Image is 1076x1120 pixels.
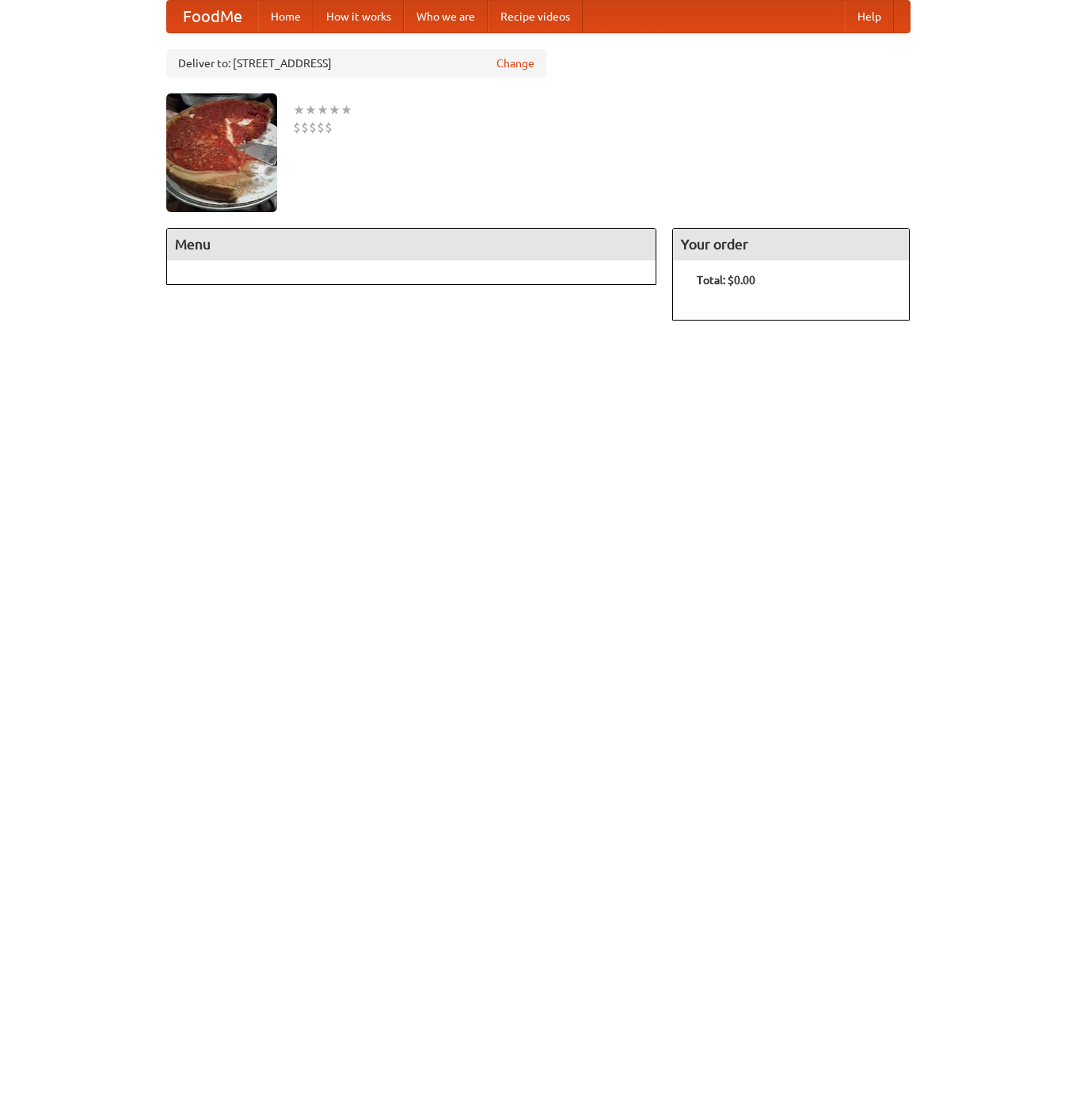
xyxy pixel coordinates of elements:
h4: Menu [167,229,656,260]
div: Deliver to: [STREET_ADDRESS] [166,49,546,78]
li: $ [309,119,317,136]
li: $ [317,119,325,136]
li: ★ [293,101,305,119]
li: $ [301,119,309,136]
a: Recipe videos [488,1,583,32]
a: How it works [314,1,404,32]
li: $ [325,119,333,136]
li: ★ [329,101,340,119]
a: Who we are [404,1,488,32]
a: FoodMe [167,1,258,32]
img: angular.jpg [166,93,277,212]
a: Change [496,55,534,71]
li: $ [293,119,301,136]
a: Home [258,1,314,32]
li: ★ [340,101,352,119]
a: Help [845,1,894,32]
li: ★ [305,101,317,119]
b: Total: $0.00 [697,274,755,287]
li: ★ [317,101,329,119]
h4: Your order [673,229,909,260]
